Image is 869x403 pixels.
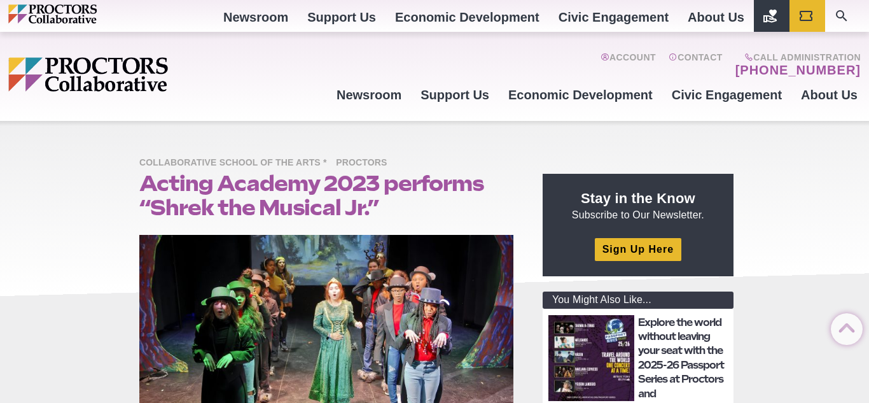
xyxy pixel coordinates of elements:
[669,52,723,78] a: Contact
[499,78,662,112] a: Economic Development
[8,57,266,92] img: Proctors logo
[558,189,718,222] p: Subscribe to Our Newsletter.
[581,190,695,206] strong: Stay in the Know
[411,78,499,112] a: Support Us
[791,78,867,112] a: About Us
[735,62,861,78] a: [PHONE_NUMBER]
[139,155,333,171] span: Collaborative School of the Arts *
[662,78,791,112] a: Civic Engagement
[548,315,634,401] img: thumbnail: Explore the world without leaving your seat with the 2025-26 Passport Series at Procto...
[601,52,656,78] a: Account
[732,52,861,62] span: Call Administration
[139,157,333,167] a: Collaborative School of the Arts *
[139,171,513,220] h1: Acting Academy 2023 performs “Shrek the Musical Jr.”
[831,314,856,339] a: Back to Top
[336,155,393,171] span: Proctors
[543,292,733,309] div: You Might Also Like...
[8,4,151,24] img: Proctors logo
[595,238,681,260] a: Sign Up Here
[327,78,411,112] a: Newsroom
[336,157,393,167] a: Proctors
